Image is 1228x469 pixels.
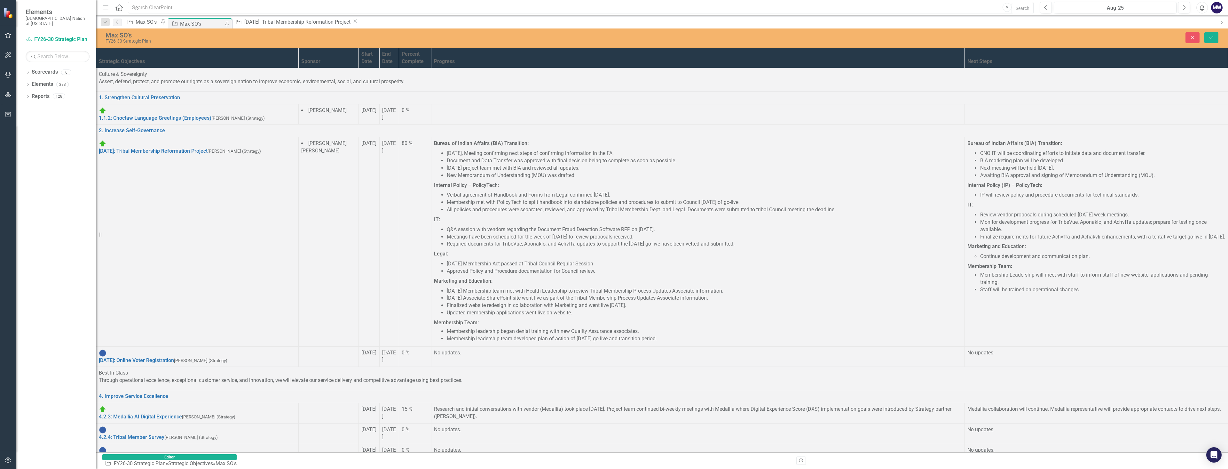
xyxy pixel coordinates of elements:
span: [DATE] [382,350,396,363]
span: Editor [102,454,237,460]
strong: Marketing and Education: [434,278,492,284]
span: [DATE] [382,406,396,419]
li: All policies and procedures were separated, reviewed, and approved by Tribal Membership Dept. and... [447,206,962,214]
li: Finalized website redesign in collaboration with Marketing and went live [DATE]. [447,302,962,309]
a: 1.1.2: Choctaw Language Greetings (Employees) [99,115,211,121]
p: Review vendor proposals during scheduled [DATE] week meetings. [980,211,1225,219]
div: 0 % [402,426,429,433]
a: Elements [32,81,53,88]
p: No updates. [434,426,962,433]
div: Strategic Objectives [99,58,296,65]
p: Through operational excellence, exceptional customer service, and innovation, we will elevate our... [99,377,1225,384]
a: [DATE]: Tribal Membership Reformation Project [99,148,208,154]
span: Best In Class [99,370,128,376]
span: [DATE] [382,426,396,440]
div: 0 % [402,349,429,357]
li: Awaiting BIA approval and signing of Memorandum of Understanding (MOU). [980,172,1225,179]
li: [DATE] Membership Act passed at Tribal Council Regular Session [447,260,962,268]
a: 1. Strengthen Cultural Preservation [99,94,180,101]
p: Monitor development progress for TribeVue, Aponaklo, and Achvffa updates; prepare for testing onc... [980,219,1225,233]
a: Scorecards [32,69,58,76]
p: No updates. [967,447,1225,454]
li: Approved Policy and Procedure documentation for Council review. [447,268,962,275]
a: Max SO's [125,18,159,26]
div: End Date [382,51,396,65]
small: [PERSON_NAME] (Strategy) [174,358,227,363]
li: Document and Data Transfer was approved with final decision being to complete as soon as possible. [447,157,962,165]
a: Reports [32,93,50,100]
li: [DATE] Membership team met with Health Leadership to review Tribal Membership Process Updates Ass... [447,287,962,295]
strong: Internal Policy (IP) – PolicyTech: [967,182,1042,188]
span: [PERSON_NAME] [PERSON_NAME] [301,140,347,154]
li: Meetings have been scheduled for the week of [DATE] to review proposals received. [447,233,962,241]
div: 0 % [402,447,429,454]
small: [DEMOGRAPHIC_DATA] Nation of [US_STATE] [26,16,90,26]
li: BIA marketing plan will be developed. [980,157,1225,165]
p: No updates. [967,426,1225,433]
strong: IT: [434,216,440,222]
li: Updated membership applications went live on website. [447,309,962,317]
input: Search Below... [26,51,90,62]
p: Finalize requirements for future Achvffa and Achakvli enhancements, with a tentative target go-li... [980,233,1225,241]
li: [DATE], Meeting confirming next steps of confirming information in the FA. [447,150,962,157]
li: Membership met with PolicyTech to split handbook into standalone policies and procedures to submi... [447,199,962,206]
small: [PERSON_NAME] (Strategy) [164,435,218,440]
li: Q&A session with vendors regarding the Document Fraud Detection Software RFP on [DATE]. [447,226,962,233]
button: Aug-25 [1054,2,1177,13]
span: [DATE] [361,447,376,453]
div: 383 [56,82,69,87]
div: [DATE]: Tribal Membership Reformation Project [244,18,352,26]
a: 4.2.3: Medallia AI Digital Experience [99,414,182,420]
div: Sponsor [301,58,356,65]
strong: Membership Team: [967,263,1012,269]
div: 15 % [402,406,429,413]
span: [DATE] [382,140,396,154]
strong: IT: [967,202,973,208]
span: [PERSON_NAME] [308,107,347,113]
div: Next Steps [967,58,1225,65]
p: Strategy presented FY26 - FY31 Strategic Plan to Housing Senior leadership cascading and brainsto... [2,2,525,9]
p: Research and initial conversations with vendor (Medallia) took place [DATE]. Project team continu... [434,406,962,420]
span: [DATE] [361,426,376,433]
div: Open Intercom Messenger [1206,447,1222,463]
small: [PERSON_NAME] (Strategy) [182,414,235,419]
strong: Internal Policy – PolicyTech: [434,182,499,188]
div: Start Date [361,51,377,65]
img: Not Started [99,447,106,454]
p: Medallia collaboration will continue. Medallia representative will provide appropriate contacts t... [967,406,1225,413]
small: [PERSON_NAME] (Strategy) [208,149,261,154]
strong: Legal: [434,251,448,257]
span: Search [1016,6,1029,11]
li: Staff will be trained on operational changes. [980,286,1225,294]
span: Membership leadership began denial training with new Quality Assurance associates. [447,328,639,334]
div: FY26-30 Strategic Plan [106,39,744,44]
div: Aug-25 [1056,4,1174,12]
div: Max SO's [180,20,224,28]
li: [DATE] project team met with BIA and reviewed all updates. [447,165,962,172]
strong: Membership Team: [434,319,479,326]
div: 80 % [402,140,429,147]
span: Elements [26,8,90,16]
strong: Marketing and Education: [967,243,1026,249]
li: Required documents for TribeVue, Aponaklo, and Achvffa updates to support the [DATE] go-live have... [447,240,962,248]
button: Search [1012,3,1034,14]
p: No updates. [967,349,1225,357]
a: FY26-30 Strategic Plan [26,36,90,43]
strong: Bureau of Indian Affairs (BIA) Transition: [967,140,1062,146]
li: CNO IT will be coordinating efforts to initiate data and document transfer. [980,150,1225,157]
input: Search ClearPoint... [128,2,1034,14]
a: 2. Increase Self-Governance [99,127,165,133]
span: [DATE] [361,406,376,412]
a: 4.2.4: Tribal Member Survey [99,434,164,440]
div: » » [105,460,239,467]
a: [DATE]: Online Voter Registration [99,357,174,363]
li: New Memorandum of Understanding (MOU) was drafted. [447,172,962,179]
img: Not Started [99,426,106,434]
a: 4. Improve Service Excellence [99,393,168,399]
div: Max SO's [216,460,237,466]
li: Next meeting will be held [DATE]. [980,165,1225,172]
button: MW [1211,2,1223,13]
span: Membership leadership team developed plan of action of [DATE] go live and transition period. [447,336,657,342]
div: Progress [434,58,962,65]
p: Assert, defend, protect, and promote our rights as a sovereign nation to improve economic, enviro... [99,78,1225,85]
